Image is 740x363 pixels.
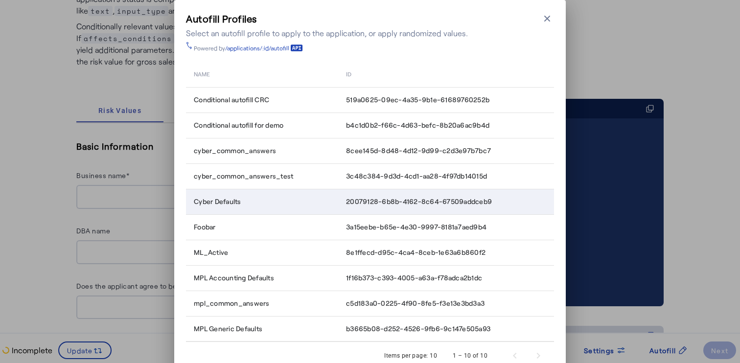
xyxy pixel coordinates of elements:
[194,68,210,78] span: name
[346,68,351,78] span: id
[346,324,490,334] span: b3665b08-d252-4526-9fb6-9c147e505a93
[346,222,486,232] span: 3a15eebe-b65e-4e30-9997-8181a7aed9b4
[194,171,293,181] span: cyber_common_answers_test
[194,324,262,334] span: MPL Generic Defaults
[186,12,468,25] h3: Autofill Profiles
[186,60,554,342] table: Table view of all quotes submitted by your platform
[346,273,482,283] span: 1f16b373-c393-4005-a63a-f78adca2b1dc
[194,248,228,257] span: ML_Active
[194,120,283,130] span: Conditional autofill for demo
[346,298,485,308] span: c5d183a0-0225-4f90-8fe5-f3e13e3bd3a3
[194,44,303,52] div: Powered by
[194,197,241,206] span: Cyber Defaults
[384,351,428,361] div: Items per page:
[430,351,437,361] div: 10
[194,273,274,283] span: MPL Accounting Defaults
[194,222,216,232] span: Foobar
[194,298,270,308] span: mpl_common_answers
[194,146,276,156] span: cyber_common_answers
[453,351,487,361] div: 1 – 10 of 10
[346,120,489,130] span: b4c1d0b2-f66c-4d63-befc-8b20a6ac9b4d
[346,146,491,156] span: 8cee145d-8d48-4d12-9d99-c2d3e97b7bc7
[194,95,269,105] span: Conditional autofill CRC
[346,95,489,105] span: 519a0625-09ec-4a35-9b1e-61689760252b
[346,197,492,206] span: 20079128-6b8b-4162-8c64-67509addceb9
[225,44,303,52] a: /applications/:id/autofill
[346,248,486,257] span: 8e1ffecd-d95c-4ca4-8ceb-1e63a6b860f2
[346,171,487,181] span: 3c48c384-9d3d-4cd1-aa28-4f97db14015d
[186,27,468,39] div: Select an autofill profile to apply to the application, or apply randomized values.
